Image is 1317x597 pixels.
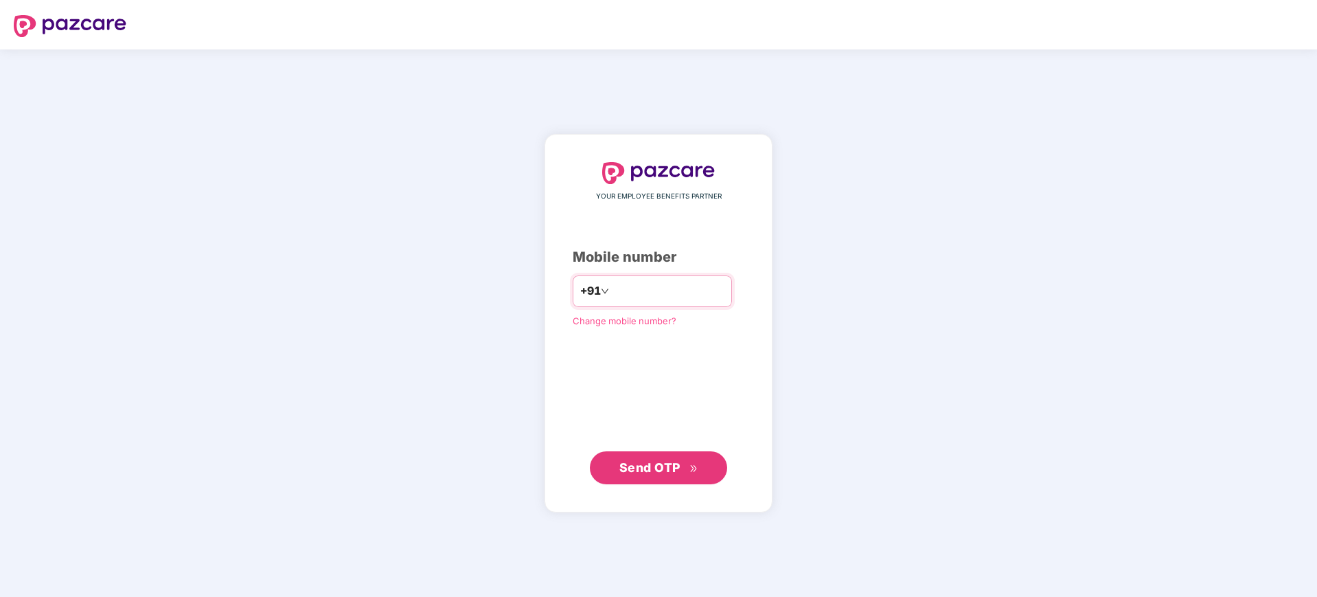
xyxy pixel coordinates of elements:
span: Send OTP [619,460,680,475]
span: down [601,287,609,295]
img: logo [602,162,715,184]
button: Send OTPdouble-right [590,451,727,484]
span: YOUR EMPLOYEE BENEFITS PARTNER [596,191,722,202]
a: Change mobile number? [573,315,676,326]
span: +91 [580,282,601,300]
div: Mobile number [573,247,744,268]
span: double-right [689,464,698,473]
img: logo [14,15,126,37]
